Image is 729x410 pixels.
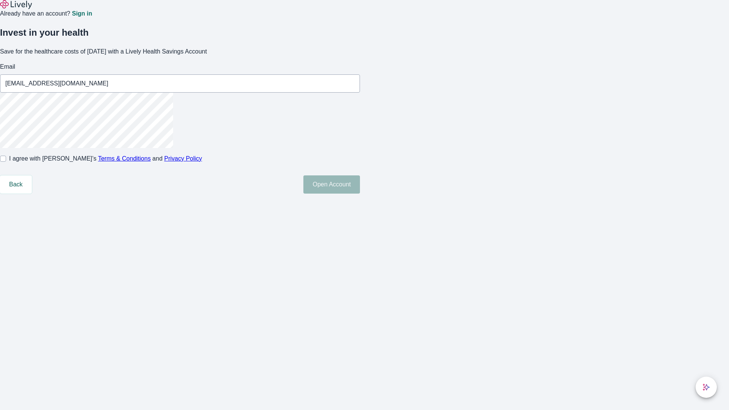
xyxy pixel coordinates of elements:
[9,154,202,163] span: I agree with [PERSON_NAME]’s and
[72,11,92,17] a: Sign in
[702,383,710,391] svg: Lively AI Assistant
[98,155,151,162] a: Terms & Conditions
[696,377,717,398] button: chat
[164,155,202,162] a: Privacy Policy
